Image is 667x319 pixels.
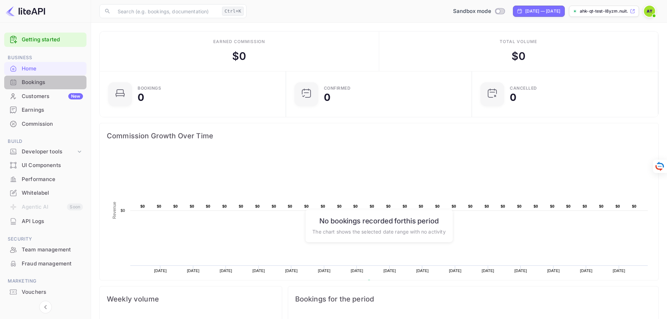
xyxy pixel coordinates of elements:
[6,6,45,17] img: LiteAPI logo
[288,204,292,208] text: $0
[512,48,526,64] div: $ 0
[4,117,86,130] a: Commission
[4,76,86,89] a: Bookings
[187,269,200,273] text: [DATE]
[4,257,86,270] a: Fraud management
[113,4,219,18] input: Search (e.g. bookings, documentation)
[353,204,358,208] text: $0
[22,175,83,183] div: Performance
[453,7,491,15] span: Sandbox mode
[295,293,651,305] span: Bookings for the period
[22,260,83,268] div: Fraud management
[285,269,298,273] text: [DATE]
[482,269,494,273] text: [DATE]
[337,204,342,208] text: $0
[157,204,161,208] text: $0
[632,204,637,208] text: $0
[138,86,161,90] div: Bookings
[255,204,260,208] text: $0
[514,269,527,273] text: [DATE]
[4,285,86,298] a: Vouchers
[222,204,227,208] text: $0
[351,269,363,273] text: [DATE]
[4,33,86,47] div: Getting started
[435,204,440,208] text: $0
[4,257,86,271] div: Fraud management
[4,117,86,131] div: Commission
[468,204,473,208] text: $0
[120,208,125,213] text: $0
[4,243,86,256] a: Team management
[370,204,374,208] text: $0
[4,103,86,116] a: Earnings
[213,39,265,45] div: Earned commission
[580,8,628,14] p: ahk-qt-test-l8yzm.nuit...
[107,293,275,305] span: Weekly volume
[4,173,86,186] a: Performance
[4,285,86,299] div: Vouchers
[318,269,331,273] text: [DATE]
[513,6,565,17] div: Click to change the date range period
[4,62,86,76] div: Home
[501,204,505,208] text: $0
[599,204,604,208] text: $0
[4,186,86,200] div: Whitelabel
[4,138,86,145] span: Build
[374,280,391,285] text: Revenue
[450,7,507,15] div: Switch to Production mode
[220,269,232,273] text: [DATE]
[304,204,309,208] text: $0
[112,202,117,219] text: Revenue
[138,92,144,102] div: 0
[252,269,265,273] text: [DATE]
[22,92,83,100] div: Customers
[403,204,407,208] text: $0
[190,204,194,208] text: $0
[324,92,331,102] div: 0
[510,92,516,102] div: 0
[22,148,76,156] div: Developer tools
[616,204,620,208] text: $0
[4,146,86,158] div: Developer tools
[4,62,86,75] a: Home
[22,78,83,86] div: Bookings
[154,269,167,273] text: [DATE]
[22,246,83,254] div: Team management
[39,301,52,313] button: Collapse navigation
[140,204,145,208] text: $0
[517,204,522,208] text: $0
[644,6,655,17] img: AHK QT TEST
[386,204,391,208] text: $0
[547,269,560,273] text: [DATE]
[173,204,178,208] text: $0
[485,204,489,208] text: $0
[272,204,276,208] text: $0
[4,215,86,228] a: API Logs
[312,216,445,225] h6: No bookings recorded for this period
[452,204,456,208] text: $0
[4,277,86,285] span: Marketing
[510,86,537,90] div: CANCELLED
[22,106,83,114] div: Earnings
[324,86,351,90] div: Confirmed
[22,36,83,44] a: Getting started
[4,103,86,117] div: Earnings
[22,120,83,128] div: Commission
[4,159,86,172] a: UI Components
[232,48,246,64] div: $ 0
[4,186,86,199] a: Whitelabel
[500,39,537,45] div: Total volume
[206,204,210,208] text: $0
[4,90,86,103] a: CustomersNew
[239,204,243,208] text: $0
[613,269,625,273] text: [DATE]
[22,217,83,226] div: API Logs
[525,8,560,14] div: [DATE] — [DATE]
[107,130,651,141] span: Commission Growth Over Time
[4,235,86,243] span: Security
[550,204,555,208] text: $0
